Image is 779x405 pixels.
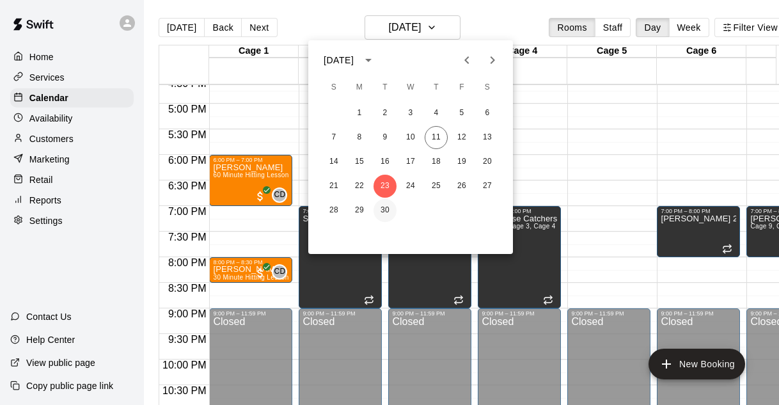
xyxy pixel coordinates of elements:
[374,175,397,198] button: 23
[476,126,499,149] button: 13
[450,126,473,149] button: 12
[348,75,371,100] span: Monday
[348,150,371,173] button: 15
[374,126,397,149] button: 9
[399,150,422,173] button: 17
[348,199,371,222] button: 29
[399,102,422,125] button: 3
[399,75,422,100] span: Wednesday
[450,175,473,198] button: 26
[425,75,448,100] span: Thursday
[374,150,397,173] button: 16
[322,150,345,173] button: 14
[399,126,422,149] button: 10
[322,75,345,100] span: Sunday
[322,175,345,198] button: 21
[450,150,473,173] button: 19
[348,175,371,198] button: 22
[374,75,397,100] span: Tuesday
[425,102,448,125] button: 4
[454,47,480,73] button: Previous month
[324,54,354,67] div: [DATE]
[374,102,397,125] button: 2
[322,199,345,222] button: 28
[450,102,473,125] button: 5
[450,75,473,100] span: Friday
[476,175,499,198] button: 27
[476,150,499,173] button: 20
[348,102,371,125] button: 1
[374,199,397,222] button: 30
[480,47,505,73] button: Next month
[425,150,448,173] button: 18
[399,175,422,198] button: 24
[348,126,371,149] button: 8
[358,49,379,71] button: calendar view is open, switch to year view
[476,102,499,125] button: 6
[476,75,499,100] span: Saturday
[322,126,345,149] button: 7
[425,126,448,149] button: 11
[425,175,448,198] button: 25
